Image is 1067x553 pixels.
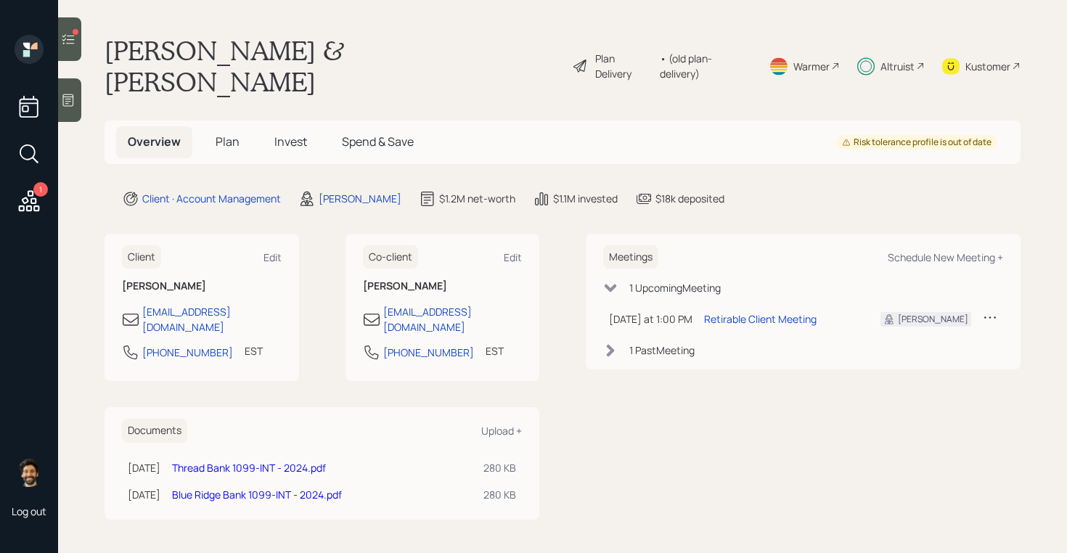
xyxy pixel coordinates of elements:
div: [PHONE_NUMBER] [142,345,233,360]
div: • (old plan-delivery) [660,51,751,81]
h6: [PERSON_NAME] [122,280,282,292]
div: [EMAIL_ADDRESS][DOMAIN_NAME] [142,304,282,335]
span: Spend & Save [342,134,414,149]
span: Invest [274,134,307,149]
div: 1 Upcoming Meeting [629,280,721,295]
img: eric-schwartz-headshot.png [15,458,44,487]
div: Plan Delivery [595,51,653,81]
div: Kustomer [965,59,1010,74]
span: Plan [216,134,240,149]
a: Blue Ridge Bank 1099-INT - 2024.pdf [172,488,342,501]
div: [PHONE_NUMBER] [383,345,474,360]
div: Upload + [481,424,522,438]
h6: Client [122,245,161,269]
h6: [PERSON_NAME] [363,280,523,292]
h6: Co-client [363,245,418,269]
h6: Meetings [603,245,658,269]
div: Log out [12,504,46,518]
div: Client · Account Management [142,191,281,206]
a: Thread Bank 1099-INT - 2024.pdf [172,461,326,475]
div: $1.2M net-worth [439,191,515,206]
div: 280 KB [483,460,516,475]
div: [DATE] at 1:00 PM [609,311,692,327]
div: 1 [33,182,48,197]
div: [DATE] [128,487,160,502]
div: $18k deposited [655,191,724,206]
h1: [PERSON_NAME] & [PERSON_NAME] [105,35,560,97]
div: [DATE] [128,460,160,475]
div: 280 KB [483,487,516,502]
div: 1 Past Meeting [629,343,695,358]
div: Schedule New Meeting + [888,250,1003,264]
div: Warmer [793,59,830,74]
div: Risk tolerance profile is out of date [842,136,992,149]
div: Edit [504,250,522,264]
div: [PERSON_NAME] [319,191,401,206]
h6: Documents [122,419,187,443]
div: [PERSON_NAME] [898,313,968,326]
span: Overview [128,134,181,149]
div: EST [245,343,263,359]
div: Retirable Client Meeting [704,311,817,327]
div: [EMAIL_ADDRESS][DOMAIN_NAME] [383,304,523,335]
div: Altruist [880,59,915,74]
div: EST [486,343,504,359]
div: Edit [263,250,282,264]
div: $1.1M invested [553,191,618,206]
